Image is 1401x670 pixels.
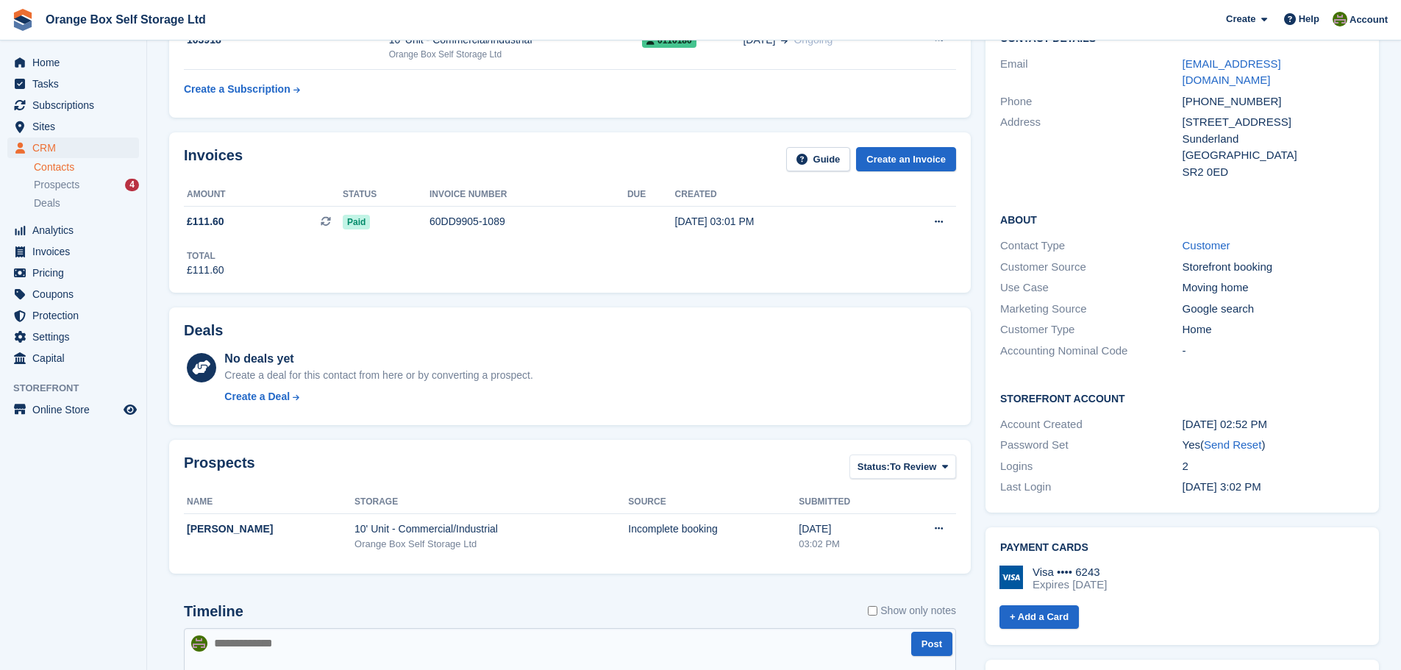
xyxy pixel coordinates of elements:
div: Total [187,249,224,263]
a: menu [7,263,139,283]
h2: Deals [184,322,223,339]
h2: Payment cards [1000,542,1364,554]
span: Home [32,52,121,73]
th: Invoice number [429,183,627,207]
div: [PERSON_NAME] [187,521,354,537]
h2: Storefront Account [1000,391,1364,405]
span: Paid [343,215,370,229]
div: Create a deal for this contact from here or by converting a prospect. [224,368,532,383]
img: stora-icon-8386f47178a22dfd0bd8f6a31ec36ba5ce8667c1dd55bd0f319d3a0aa187defe.svg [12,9,34,31]
a: menu [7,305,139,326]
div: 2 [1183,458,1364,475]
div: [GEOGRAPHIC_DATA] [1183,147,1364,164]
th: Name [184,491,354,514]
a: Create a Subscription [184,76,300,103]
span: Tasks [32,74,121,94]
span: CRM [32,138,121,158]
div: Contact Type [1000,238,1182,254]
a: menu [7,327,139,347]
div: Address [1000,114,1182,180]
div: Last Login [1000,479,1182,496]
a: [EMAIL_ADDRESS][DOMAIN_NAME] [1183,57,1281,87]
a: menu [7,52,139,73]
div: [DATE] 02:52 PM [1183,416,1364,433]
div: Home [1183,321,1364,338]
div: No deals yet [224,350,532,368]
div: Phone [1000,93,1182,110]
a: menu [7,284,139,304]
div: Marketing Source [1000,301,1182,318]
button: Status: To Review [849,455,956,479]
a: menu [7,116,139,137]
div: Orange Box Self Storage Ltd [389,48,642,61]
a: Deals [34,196,139,211]
div: Accounting Nominal Code [1000,343,1182,360]
span: ( ) [1200,438,1265,451]
a: menu [7,399,139,420]
div: Incomplete booking [628,521,799,537]
a: menu [7,348,139,368]
div: Create a Deal [224,389,290,405]
div: Use Case [1000,279,1182,296]
div: Email [1000,56,1182,89]
span: [DATE] [743,32,775,48]
div: SR2 0ED [1183,164,1364,181]
div: [DATE] 03:01 PM [675,214,877,229]
span: Settings [32,327,121,347]
div: Yes [1183,437,1364,454]
label: Show only notes [868,603,956,619]
a: menu [7,241,139,262]
h2: Timeline [184,603,243,620]
div: 60DD9905-1089 [429,214,627,229]
div: Expires [DATE] [1033,578,1107,591]
a: Preview store [121,401,139,418]
div: Storefront booking [1183,259,1364,276]
span: Create [1226,12,1255,26]
th: Submitted [799,491,897,514]
span: Online Store [32,399,121,420]
div: Sunderland [1183,131,1364,148]
div: 10' Unit - Commercial/Industrial [389,32,642,48]
a: Create a Deal [224,389,532,405]
a: Prospects 4 [34,177,139,193]
span: Status: [858,460,890,474]
div: Moving home [1183,279,1364,296]
a: menu [7,95,139,115]
div: 103918 [184,32,389,48]
a: menu [7,220,139,240]
div: Account Created [1000,416,1182,433]
span: Deals [34,196,60,210]
img: Pippa White [191,635,207,652]
span: Subscriptions [32,95,121,115]
span: Help [1299,12,1319,26]
a: Guide [786,147,851,171]
h2: About [1000,212,1364,227]
span: Analytics [32,220,121,240]
span: 0110180 [642,33,696,48]
span: Storefront [13,381,146,396]
span: Coupons [32,284,121,304]
div: Create a Subscription [184,82,290,97]
span: To Review [890,460,936,474]
span: Capital [32,348,121,368]
div: [STREET_ADDRESS] [1183,114,1364,131]
span: Sites [32,116,121,137]
div: 03:02 PM [799,537,897,552]
div: Logins [1000,458,1182,475]
button: Post [911,632,952,656]
a: Send Reset [1204,438,1261,451]
span: Pricing [32,263,121,283]
span: £111.60 [187,214,224,229]
a: Orange Box Self Storage Ltd [40,7,212,32]
div: Password Set [1000,437,1182,454]
div: Google search [1183,301,1364,318]
a: Contacts [34,160,139,174]
h2: Prospects [184,455,255,482]
div: Visa •••• 6243 [1033,566,1107,579]
div: - [1183,343,1364,360]
div: £111.60 [187,263,224,278]
th: Created [675,183,877,207]
span: Protection [32,305,121,326]
a: menu [7,74,139,94]
a: Create an Invoice [856,147,956,171]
